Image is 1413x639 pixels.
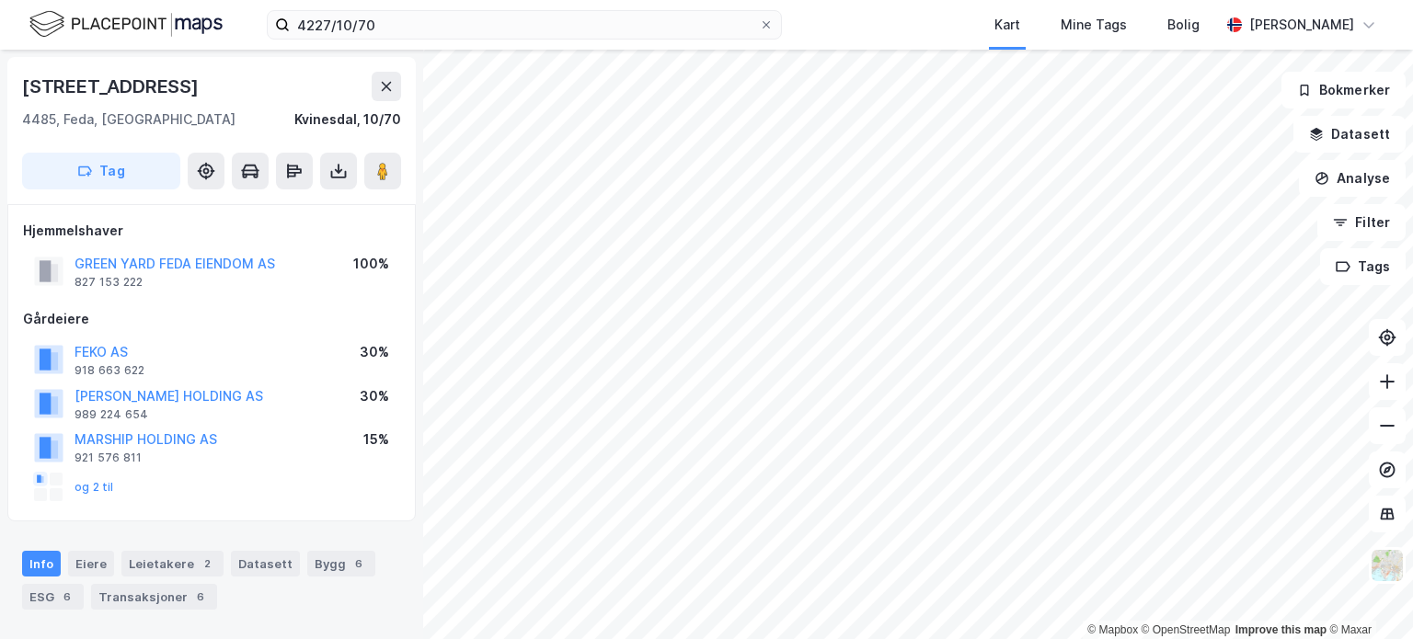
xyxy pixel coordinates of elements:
[1142,623,1231,636] a: OpenStreetMap
[1293,116,1406,153] button: Datasett
[363,428,389,451] div: 15%
[1235,623,1327,636] a: Improve this map
[75,275,143,290] div: 827 153 222
[1281,72,1406,108] button: Bokmerker
[1320,248,1406,285] button: Tags
[1087,623,1138,636] a: Mapbox
[1061,14,1127,36] div: Mine Tags
[75,363,144,378] div: 918 663 622
[1299,160,1406,197] button: Analyse
[1167,14,1200,36] div: Bolig
[1321,551,1413,639] iframe: Chat Widget
[22,108,235,131] div: 4485, Feda, [GEOGRAPHIC_DATA]
[994,14,1020,36] div: Kart
[75,451,142,465] div: 921 576 811
[350,554,368,573] div: 6
[68,551,114,576] div: Eiere
[58,588,76,606] div: 6
[121,551,224,576] div: Leietakere
[191,588,210,606] div: 6
[1317,204,1406,241] button: Filter
[23,308,400,330] div: Gårdeiere
[29,8,223,40] img: logo.f888ab2527a4732fd821a326f86c7f29.svg
[91,584,217,610] div: Transaksjoner
[1370,548,1405,583] img: Z
[294,108,401,131] div: Kvinesdal, 10/70
[1249,14,1354,36] div: [PERSON_NAME]
[75,407,148,422] div: 989 224 654
[353,253,389,275] div: 100%
[22,72,202,101] div: [STREET_ADDRESS]
[360,385,389,407] div: 30%
[198,554,216,573] div: 2
[307,551,375,576] div: Bygg
[22,584,84,610] div: ESG
[231,551,300,576] div: Datasett
[23,220,400,242] div: Hjemmelshaver
[1321,551,1413,639] div: Kontrollprogram for chat
[290,11,759,39] input: Søk på adresse, matrikkel, gårdeiere, leietakere eller personer
[22,551,61,576] div: Info
[22,153,180,189] button: Tag
[360,341,389,363] div: 30%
